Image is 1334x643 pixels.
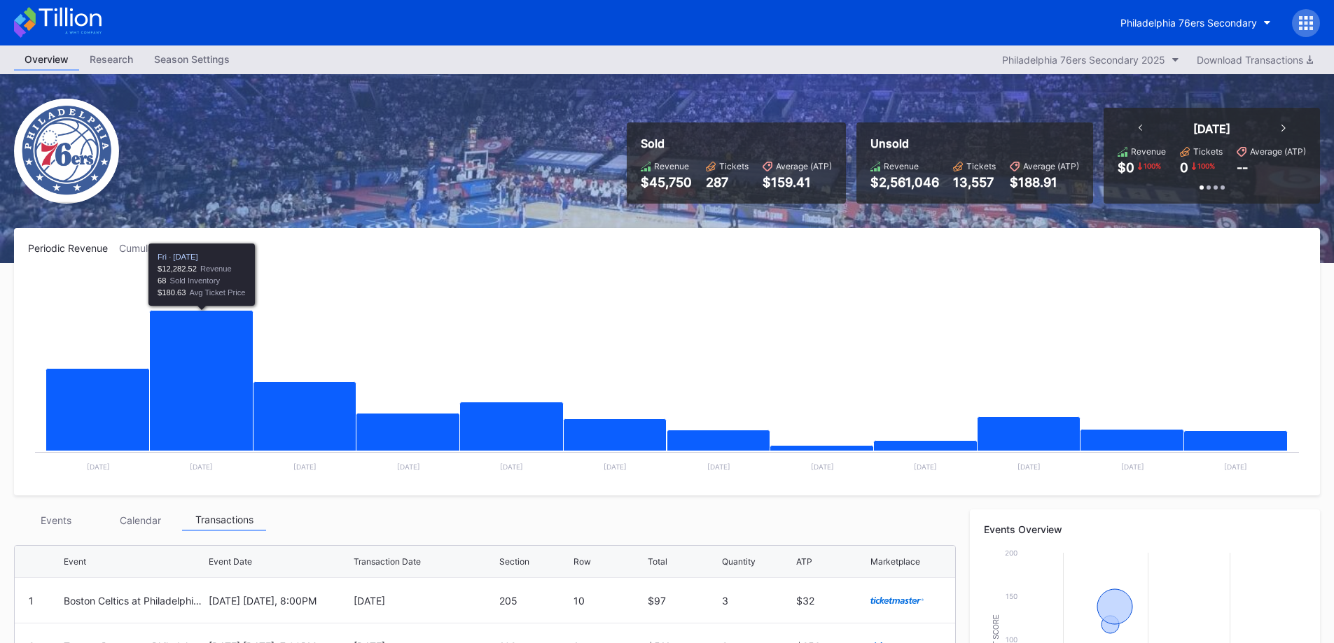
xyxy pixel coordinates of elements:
div: Total [648,556,667,567]
div: Periodic Revenue [28,242,119,254]
div: 100 % [1142,160,1162,171]
div: 0 [1180,160,1188,175]
div: Unsold [870,136,1079,150]
div: ATP [796,556,812,567]
div: Philadelphia 76ers Secondary [1120,17,1257,29]
text: [DATE] [604,462,627,471]
div: Sold [641,136,832,150]
text: [DATE] [1224,462,1247,471]
text: [DATE] [811,462,834,471]
text: [DATE] [500,462,523,471]
div: Section [499,556,529,567]
text: [DATE] [293,462,317,471]
div: Marketplace [870,556,920,567]
div: $159.41 [763,175,832,190]
div: 3 [722,595,793,607]
div: Tickets [719,161,749,171]
div: Revenue [654,161,689,171]
div: $32 [796,595,867,607]
div: Season Settings [144,49,240,69]
div: $45,750 [641,175,692,190]
img: ticketmaster.svg [870,597,924,604]
div: Events Overview [984,523,1306,535]
text: [DATE] [397,462,420,471]
div: Tickets [1193,146,1223,157]
button: Philadelphia 76ers Secondary 2025 [995,50,1186,69]
div: [DATE] [DATE], 8:00PM [209,595,350,607]
div: $0 [1118,160,1134,175]
div: Events [14,509,98,531]
div: Calendar [98,509,182,531]
text: [DATE] [190,462,213,471]
text: [DATE] [914,462,937,471]
div: $97 [648,595,718,607]
div: 10 [574,595,644,607]
div: Event Date [209,556,252,567]
div: 1 [29,595,34,607]
div: -- [1237,160,1248,175]
div: Average (ATP) [776,161,832,171]
button: Philadelphia 76ers Secondary [1110,10,1281,36]
div: Cumulative Revenue [119,242,224,254]
div: Average (ATP) [1023,161,1079,171]
button: Download Transactions [1190,50,1320,69]
div: Transaction Date [354,556,421,567]
div: 287 [706,175,749,190]
text: 150 [1006,592,1017,600]
div: Quantity [722,556,756,567]
text: [DATE] [707,462,730,471]
div: Average (ATP) [1250,146,1306,157]
svg: Chart title [28,271,1306,481]
div: Event [64,556,86,567]
text: [DATE] [1121,462,1144,471]
div: $188.91 [1010,175,1079,190]
div: Transactions [182,509,266,531]
div: Row [574,556,591,567]
a: Season Settings [144,49,240,71]
div: Revenue [884,161,919,171]
div: Philadelphia 76ers Secondary 2025 [1002,54,1165,66]
text: [DATE] [1017,462,1041,471]
a: Overview [14,49,79,71]
div: $2,561,046 [870,175,939,190]
div: 205 [499,595,570,607]
div: [DATE] [354,595,495,607]
a: Research [79,49,144,71]
img: Philadelphia_76ers.png [14,99,119,204]
div: Revenue [1131,146,1166,157]
div: 13,557 [953,175,996,190]
div: Download Transactions [1197,54,1313,66]
div: 100 % [1196,160,1216,171]
div: Boston Celtics at Philadelphia 76ers [64,595,205,607]
text: [DATE] [87,462,110,471]
div: Research [79,49,144,69]
div: [DATE] [1193,122,1230,136]
div: Tickets [966,161,996,171]
text: 200 [1005,549,1017,557]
